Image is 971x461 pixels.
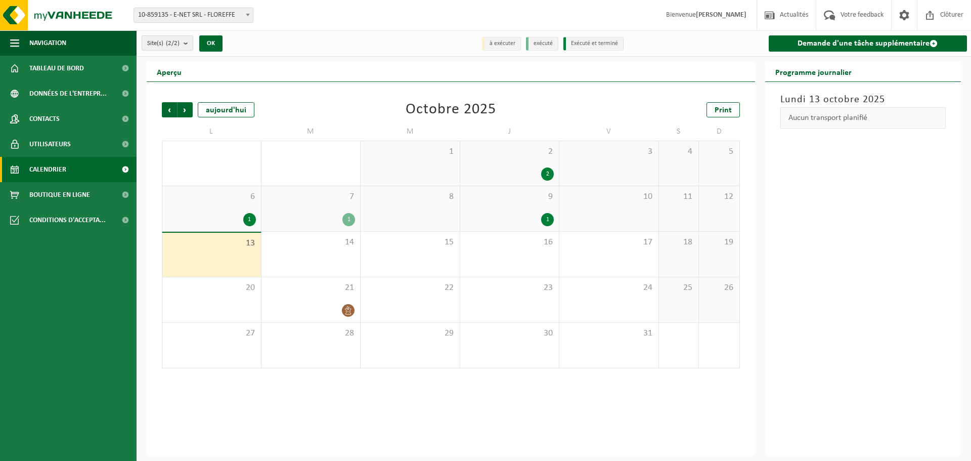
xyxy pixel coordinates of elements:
span: Contacts [29,106,60,132]
span: Boutique en ligne [29,182,90,207]
span: Tableau de bord [29,56,84,81]
span: 22 [366,282,455,294]
span: Navigation [29,30,66,56]
td: D [699,122,739,141]
span: 30 [465,328,554,339]
div: 1 [342,213,355,226]
td: S [659,122,699,141]
span: 14 [267,237,356,248]
div: 1 [243,213,256,226]
span: 11 [664,191,694,202]
span: Calendrier [29,157,66,182]
span: Précédent [162,102,177,117]
span: 27 [167,328,256,339]
span: 18 [664,237,694,248]
span: 7 [267,191,356,202]
td: L [162,122,261,141]
span: 26 [704,282,734,294]
li: Exécuté et terminé [563,37,624,51]
span: Conditions d'accepta... [29,207,106,233]
div: 2 [541,167,554,181]
td: V [559,122,659,141]
h2: Aperçu [147,62,192,81]
a: Print [707,102,740,117]
h3: Lundi 13 octobre 2025 [780,92,946,107]
span: 12 [704,191,734,202]
div: 1 [541,213,554,226]
button: OK [199,35,223,52]
h2: Programme journalier [765,62,862,81]
span: 17 [564,237,653,248]
strong: [PERSON_NAME] [696,11,746,19]
span: 6 [167,191,256,202]
span: 9 [465,191,554,202]
td: M [361,122,460,141]
td: J [460,122,560,141]
span: 10 [564,191,653,202]
span: Utilisateurs [29,132,71,157]
span: 31 [564,328,653,339]
span: 16 [465,237,554,248]
span: 5 [704,146,734,157]
a: Demande d'une tâche supplémentaire [769,35,967,52]
li: à exécuter [482,37,521,51]
span: 23 [465,282,554,294]
span: Site(s) [147,36,180,51]
span: 3 [564,146,653,157]
span: 10-859135 - E-NET SRL - FLOREFFE [134,8,253,22]
span: 2 [465,146,554,157]
span: 28 [267,328,356,339]
span: 4 [664,146,694,157]
span: 25 [664,282,694,294]
div: Aucun transport planifié [780,107,946,129]
count: (2/2) [166,40,180,47]
li: exécuté [526,37,558,51]
span: 13 [167,238,256,249]
span: 10-859135 - E-NET SRL - FLOREFFE [134,8,253,23]
span: 24 [564,282,653,294]
span: Suivant [178,102,193,117]
span: 21 [267,282,356,294]
span: 8 [366,191,455,202]
span: Print [715,106,732,114]
td: M [261,122,361,141]
div: aujourd'hui [198,102,254,117]
span: 15 [366,237,455,248]
span: 19 [704,237,734,248]
div: Octobre 2025 [406,102,496,117]
span: 20 [167,282,256,294]
span: 29 [366,328,455,339]
span: 1 [366,146,455,157]
button: Site(s)(2/2) [142,35,193,51]
span: Données de l'entrepr... [29,81,107,106]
